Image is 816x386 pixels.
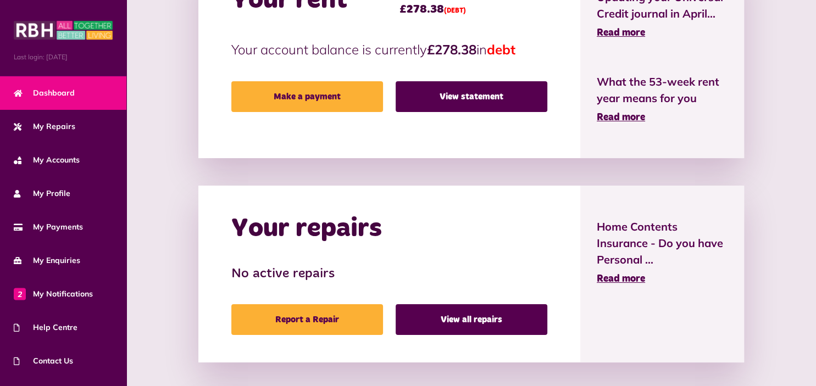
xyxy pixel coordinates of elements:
h2: Your repairs [231,213,382,245]
span: Last login: [DATE] [14,52,113,62]
a: Report a Repair [231,304,383,335]
a: View statement [396,81,547,112]
a: What the 53-week rent year means for you Read more [597,74,728,125]
span: Read more [597,28,645,38]
span: My Profile [14,188,70,199]
strong: £278.38 [427,41,476,58]
span: (DEBT) [444,8,466,14]
span: debt [487,41,515,58]
a: Make a payment [231,81,383,112]
span: Home Contents Insurance - Do you have Personal ... [597,219,728,268]
span: My Notifications [14,288,93,300]
span: £278.38 [399,1,466,18]
span: My Repairs [14,121,75,132]
span: Help Centre [14,322,77,333]
span: Read more [597,113,645,122]
a: Home Contents Insurance - Do you have Personal ... Read more [597,219,728,287]
span: Contact Us [14,355,73,367]
span: My Accounts [14,154,80,166]
p: Your account balance is currently in [231,40,547,59]
span: My Payments [14,221,83,233]
a: View all repairs [396,304,547,335]
span: My Enquiries [14,255,80,266]
span: 2 [14,288,26,300]
span: Dashboard [14,87,75,99]
img: MyRBH [14,19,113,41]
span: What the 53-week rent year means for you [597,74,728,107]
h3: No active repairs [231,266,547,282]
span: Read more [597,274,645,284]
